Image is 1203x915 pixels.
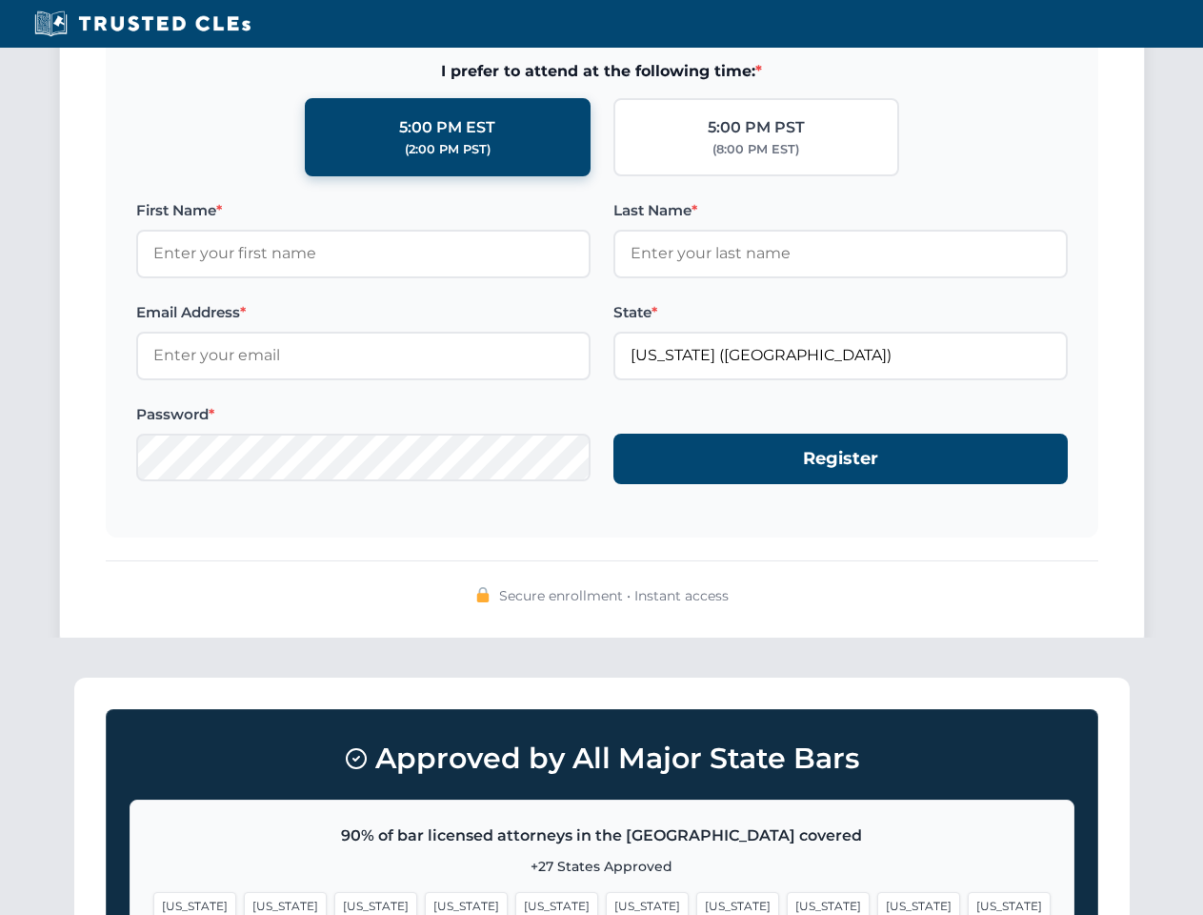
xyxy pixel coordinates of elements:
[136,59,1068,84] span: I prefer to attend at the following time:
[499,585,729,606] span: Secure enrollment • Instant access
[136,199,591,222] label: First Name
[136,403,591,426] label: Password
[613,332,1068,379] input: Florida (FL)
[130,733,1074,784] h3: Approved by All Major State Bars
[399,115,495,140] div: 5:00 PM EST
[153,823,1051,848] p: 90% of bar licensed attorneys in the [GEOGRAPHIC_DATA] covered
[475,587,491,602] img: 🔒
[708,115,805,140] div: 5:00 PM PST
[613,434,1068,484] button: Register
[153,856,1051,877] p: +27 States Approved
[136,230,591,277] input: Enter your first name
[29,10,256,38] img: Trusted CLEs
[136,332,591,379] input: Enter your email
[613,199,1068,222] label: Last Name
[712,140,799,159] div: (8:00 PM EST)
[613,230,1068,277] input: Enter your last name
[405,140,491,159] div: (2:00 PM PST)
[136,301,591,324] label: Email Address
[613,301,1068,324] label: State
